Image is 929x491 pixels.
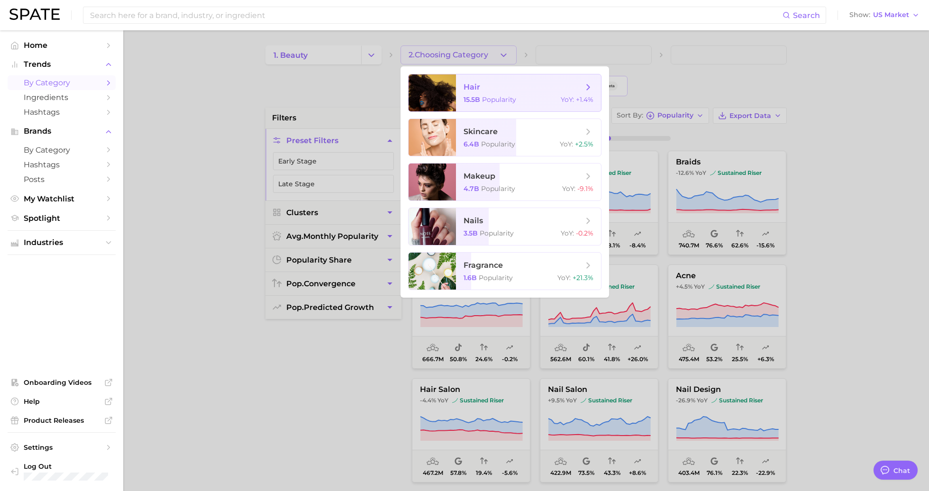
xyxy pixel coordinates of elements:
span: Help [24,397,100,406]
span: Posts [24,175,100,184]
span: Settings [24,443,100,452]
span: Hashtags [24,160,100,169]
a: Ingredients [8,90,116,105]
a: Posts [8,172,116,187]
span: Popularity [481,184,515,193]
span: 6.4b [464,140,479,148]
input: Search here for a brand, industry, or ingredient [89,7,783,23]
a: Help [8,394,116,409]
span: 3.5b [464,229,478,237]
span: -0.2% [576,229,593,237]
span: by Category [24,145,100,155]
a: Log out. Currently logged in with e-mail sameera.polavar@gmail.com. [8,459,116,483]
span: YoY : [562,184,575,193]
span: YoY : [561,229,574,237]
span: 15.5b [464,95,480,104]
span: Hashtags [24,108,100,117]
a: Onboarding Videos [8,375,116,390]
span: 1.6b [464,273,477,282]
button: ShowUS Market [847,9,922,21]
span: -9.1% [577,184,593,193]
span: Popularity [479,273,513,282]
span: Popularity [481,140,515,148]
a: Product Releases [8,413,116,427]
button: Trends [8,57,116,72]
span: YoY : [561,95,574,104]
span: makeup [464,172,495,181]
a: Settings [8,440,116,455]
button: Brands [8,124,116,138]
img: SPATE [9,9,60,20]
span: Show [849,12,870,18]
span: Product Releases [24,416,100,425]
span: My Watchlist [24,194,100,203]
span: fragrance [464,261,503,270]
span: Onboarding Videos [24,378,100,387]
span: Popularity [480,229,514,237]
span: Trends [24,60,100,69]
span: Industries [24,238,100,247]
span: hair [464,82,480,91]
span: 4.7b [464,184,479,193]
span: Log Out [24,462,120,471]
span: Home [24,41,100,50]
a: Hashtags [8,157,116,172]
span: +1.4% [576,95,593,104]
span: +21.3% [573,273,593,282]
span: by Category [24,78,100,87]
span: US Market [873,12,909,18]
span: YoY : [560,140,573,148]
span: YoY : [557,273,571,282]
a: My Watchlist [8,191,116,206]
span: Brands [24,127,100,136]
a: Hashtags [8,105,116,119]
span: Search [793,11,820,20]
a: by Category [8,143,116,157]
span: skincare [464,127,498,136]
span: nails [464,216,483,225]
a: Spotlight [8,211,116,226]
span: Spotlight [24,214,100,223]
button: Industries [8,236,116,250]
span: Ingredients [24,93,100,102]
a: Home [8,38,116,53]
span: +2.5% [575,140,593,148]
ul: 2.Choosing Category [401,66,609,298]
span: Popularity [482,95,516,104]
a: by Category [8,75,116,90]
